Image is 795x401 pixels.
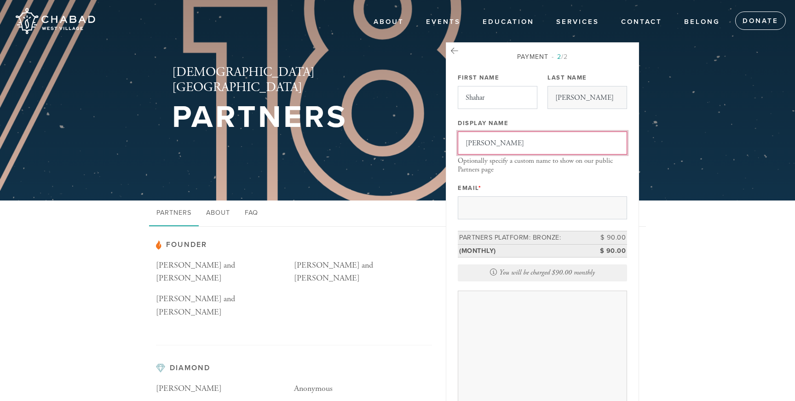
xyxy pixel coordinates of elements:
a: Partners [149,200,199,226]
img: Chabad%20West%20Village.png [14,5,96,38]
p: Anonymous [294,382,432,395]
label: Email [458,184,481,192]
a: Events [419,13,467,31]
span: This field is required. [478,184,482,192]
h2: [DEMOGRAPHIC_DATA][GEOGRAPHIC_DATA] [172,65,416,96]
a: EDUCATION [476,13,541,31]
a: Belong [677,13,727,31]
span: 2 [557,53,561,61]
p: [PERSON_NAME] and [PERSON_NAME] [156,259,294,286]
td: $ 90.00 [586,231,627,245]
a: Donate [735,11,786,30]
img: pp-partner.svg [156,241,161,250]
img: pp-diamond.svg [156,364,165,373]
span: [PERSON_NAME] [156,383,222,394]
td: $ 90.00 [586,244,627,258]
div: Optionally specify a custom name to show on our public Partners page [458,157,627,174]
a: Services [549,13,606,31]
td: Partners Platform: Bronze: [458,231,586,245]
div: Payment [458,52,627,62]
a: FAQ [237,200,265,226]
h3: Founder [156,241,432,250]
p: [PERSON_NAME] and [PERSON_NAME] [156,292,294,319]
a: About [199,200,237,226]
h3: Diamond [156,364,432,373]
label: First Name [458,74,499,82]
p: [PERSON_NAME] and [PERSON_NAME] [294,259,432,286]
div: You will be charged $90.00 monthly [458,264,627,281]
h1: Partners [172,103,416,132]
a: Contact [614,13,669,31]
td: (monthly) [458,244,586,258]
label: Display Name [458,119,508,127]
label: Last Name [547,74,587,82]
a: About [367,13,411,31]
span: /2 [552,53,568,61]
